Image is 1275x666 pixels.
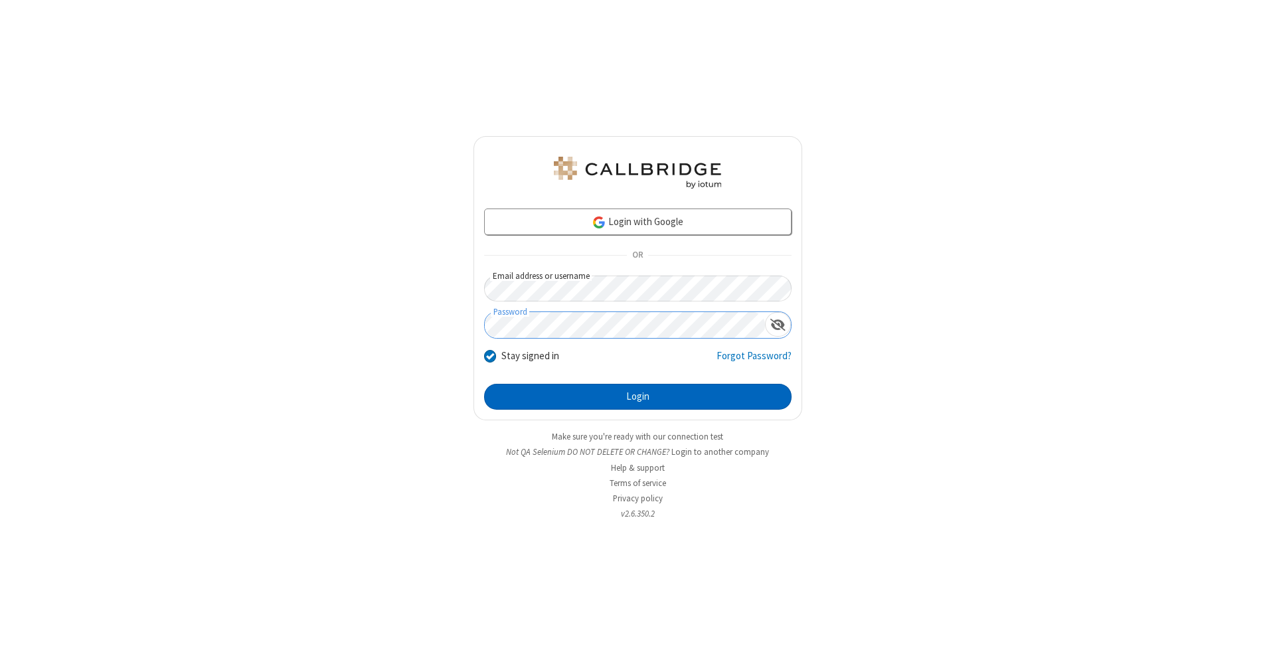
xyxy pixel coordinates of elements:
[473,446,802,458] li: Not QA Selenium DO NOT DELETE OR CHANGE?
[484,208,792,235] a: Login with Google
[473,507,802,520] li: v2.6.350.2
[611,462,665,473] a: Help & support
[551,157,724,189] img: QA Selenium DO NOT DELETE OR CHANGE
[552,431,723,442] a: Make sure you're ready with our connection test
[501,349,559,364] label: Stay signed in
[592,215,606,230] img: google-icon.png
[613,493,663,504] a: Privacy policy
[484,276,792,301] input: Email address or username
[627,246,648,265] span: OR
[671,446,769,458] button: Login to another company
[485,312,765,338] input: Password
[765,312,791,337] div: Show password
[717,349,792,374] a: Forgot Password?
[610,477,666,489] a: Terms of service
[484,384,792,410] button: Login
